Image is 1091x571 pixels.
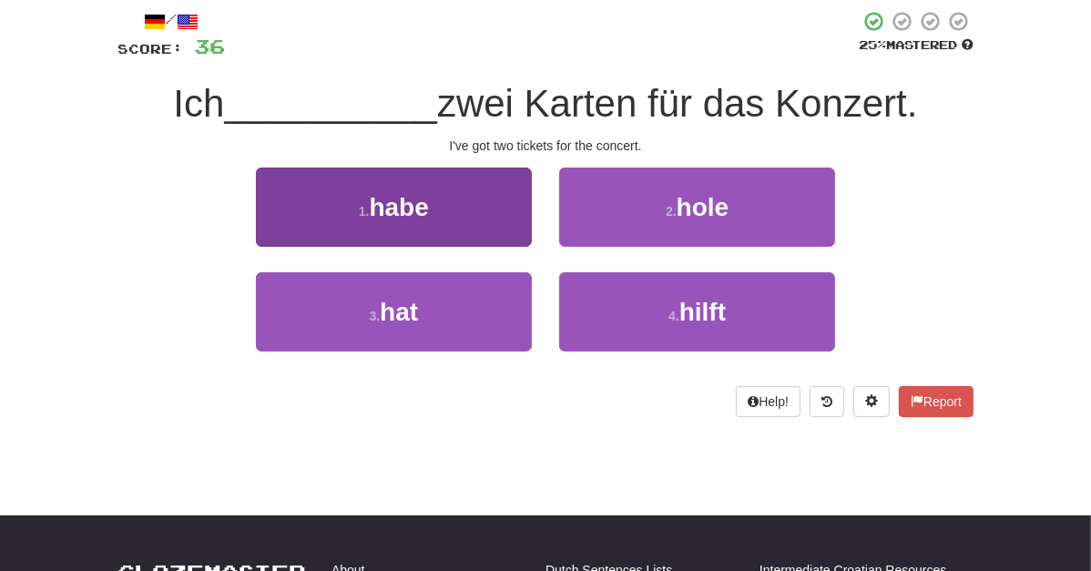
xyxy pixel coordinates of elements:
[256,272,532,352] button: 3.hat
[666,204,677,219] small: 2 .
[117,10,225,33] div: /
[359,204,370,219] small: 1 .
[117,137,974,155] div: I've got two tickets for the concert.
[224,82,437,125] span: __________
[173,82,224,125] span: Ich
[437,82,918,125] span: zwei Karten für das Konzert.
[679,298,726,326] span: hilft
[859,37,886,52] span: 25 %
[810,386,844,417] button: Round history (alt+y)
[736,386,800,417] button: Help!
[559,168,835,247] button: 2.hole
[559,272,835,352] button: 4.hilft
[369,193,428,221] span: habe
[117,41,183,56] span: Score:
[899,386,974,417] button: Report
[677,193,729,221] span: hole
[859,37,974,54] div: Mastered
[369,309,380,323] small: 3 .
[668,309,679,323] small: 4 .
[256,168,532,247] button: 1.habe
[380,298,418,326] span: hat
[194,35,225,57] span: 36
